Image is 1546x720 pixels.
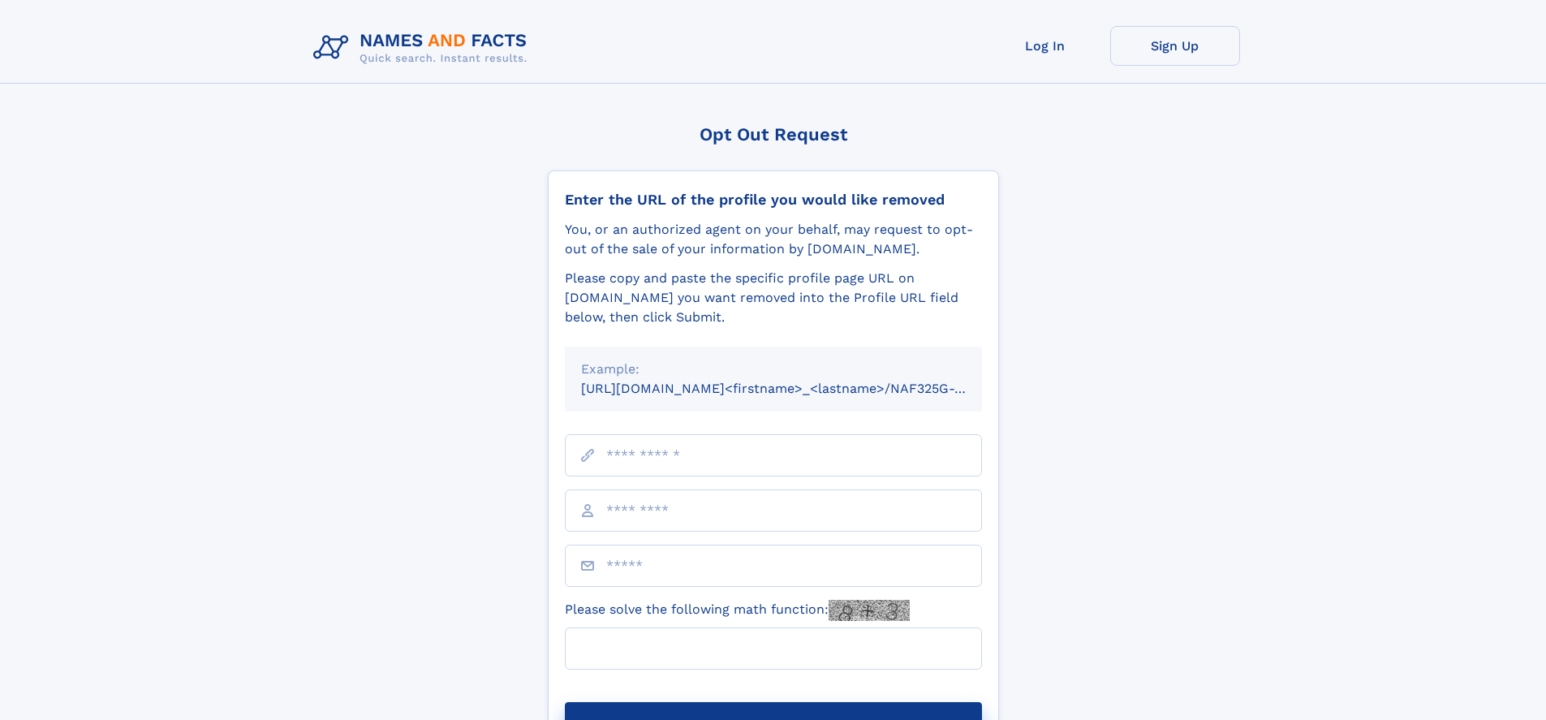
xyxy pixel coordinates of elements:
[1110,26,1240,66] a: Sign Up
[565,220,982,259] div: You, or an authorized agent on your behalf, may request to opt-out of the sale of your informatio...
[565,191,982,209] div: Enter the URL of the profile you would like removed
[307,26,540,70] img: Logo Names and Facts
[581,360,966,379] div: Example:
[548,124,999,144] div: Opt Out Request
[581,381,1013,396] small: [URL][DOMAIN_NAME]<firstname>_<lastname>/NAF325G-xxxxxxxx
[565,269,982,327] div: Please copy and paste the specific profile page URL on [DOMAIN_NAME] you want removed into the Pr...
[980,26,1110,66] a: Log In
[565,600,910,621] label: Please solve the following math function:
